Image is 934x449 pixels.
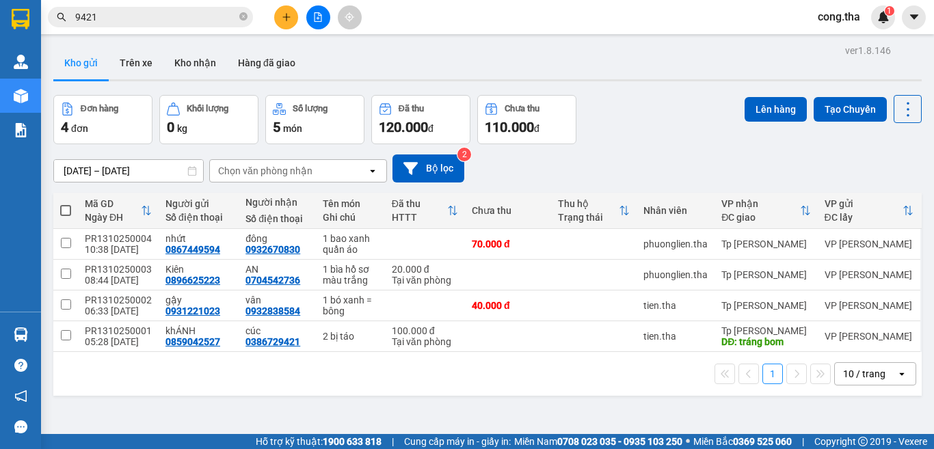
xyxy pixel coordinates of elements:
div: Tên món [323,198,378,209]
span: đơn [71,123,88,134]
svg: open [896,368,907,379]
div: Chọn văn phòng nhận [218,164,312,178]
div: cúc [245,325,309,336]
div: 1 bó xanh = bông [323,295,378,316]
span: | [802,434,804,449]
div: VP nhận [721,198,799,209]
span: file-add [313,12,323,22]
button: caret-down [902,5,926,29]
div: 0931221023 [165,305,220,316]
span: copyright [858,437,868,446]
div: VP [PERSON_NAME] [825,269,913,280]
div: 10 / trang [843,367,885,381]
div: 0867449594 [165,244,220,255]
div: VP [PERSON_NAME] [825,239,913,249]
div: 70.000 đ [472,239,544,249]
button: Đã thu120.000đ [371,95,470,144]
div: Tại văn phòng [392,336,458,347]
span: ⚪️ [686,439,690,444]
img: warehouse-icon [14,327,28,342]
span: 0 [167,119,174,135]
div: AN [245,264,309,275]
span: 1 [887,6,892,16]
div: Tp [PERSON_NAME] [721,269,810,280]
button: Bộ lọc [392,154,464,182]
img: logo-vxr [12,9,29,29]
div: Thu hộ [558,198,619,209]
img: warehouse-icon [14,55,28,69]
div: vân [245,295,309,305]
div: 0932838584 [245,305,300,316]
span: aim [345,12,354,22]
span: đ [534,123,539,134]
span: món [283,123,302,134]
div: tien.tha [643,331,708,342]
div: 10:38 [DATE] [85,244,152,255]
div: tien.tha [643,300,708,311]
span: Hỗ trợ kỹ thuật: [256,434,382,449]
div: Mã GD [85,198,141,209]
div: DĐ: tráng bom [721,336,810,347]
div: 0386729421 [245,336,300,347]
div: phuonglien.tha [643,269,708,280]
div: VP [PERSON_NAME] [825,300,913,311]
button: Kho gửi [53,46,109,79]
button: Trên xe [109,46,163,79]
span: đ [428,123,433,134]
div: 08:44 [DATE] [85,275,152,286]
span: cong.tha [807,8,871,25]
div: Tại văn phòng [392,275,458,286]
div: 1 bìa hồ sơ màu trắng [323,264,378,286]
div: 0932670830 [245,244,300,255]
div: VP gửi [825,198,903,209]
div: VP [PERSON_NAME] [825,331,913,342]
span: close-circle [239,11,248,24]
div: HTTT [392,212,447,223]
div: ver 1.8.146 [845,43,891,58]
div: 2 bị táo [323,331,378,342]
div: Đã thu [392,198,447,209]
div: Người nhận [245,197,309,208]
button: Đơn hàng4đơn [53,95,152,144]
th: Toggle SortBy [551,193,637,229]
button: plus [274,5,298,29]
div: khÁNH [165,325,232,336]
button: Lên hàng [745,97,807,122]
button: Khối lượng0kg [159,95,258,144]
th: Toggle SortBy [385,193,465,229]
span: close-circle [239,12,248,21]
span: kg [177,123,187,134]
div: 20.000 đ [392,264,458,275]
div: Số điện thoại [245,213,309,224]
span: message [14,420,27,433]
span: 5 [273,119,280,135]
div: 06:33 [DATE] [85,305,152,316]
button: Kho nhận [163,46,227,79]
div: Chưa thu [472,205,544,216]
input: Tìm tên, số ĐT hoặc mã đơn [75,10,237,25]
span: Cung cấp máy in - giấy in: [404,434,511,449]
sup: 2 [457,148,471,161]
div: Tp [PERSON_NAME] [721,239,810,249]
div: 05:28 [DATE] [85,336,152,347]
div: 100.000 đ [392,325,458,336]
span: 4 [61,119,68,135]
div: Tp [PERSON_NAME] [721,325,810,336]
div: Kiên [165,264,232,275]
div: Khối lượng [187,104,228,113]
div: PR1310250003 [85,264,152,275]
strong: 0708 023 035 - 0935 103 250 [557,436,682,447]
strong: 0369 525 060 [733,436,792,447]
div: 0859042527 [165,336,220,347]
button: aim [338,5,362,29]
div: Đơn hàng [81,104,118,113]
sup: 1 [885,6,894,16]
img: warehouse-icon [14,89,28,103]
div: Ngày ĐH [85,212,141,223]
div: PR1310250002 [85,295,152,305]
button: Số lượng5món [265,95,364,144]
button: Hàng đã giao [227,46,306,79]
div: Đã thu [399,104,424,113]
span: search [57,12,66,22]
div: đông [245,233,309,244]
